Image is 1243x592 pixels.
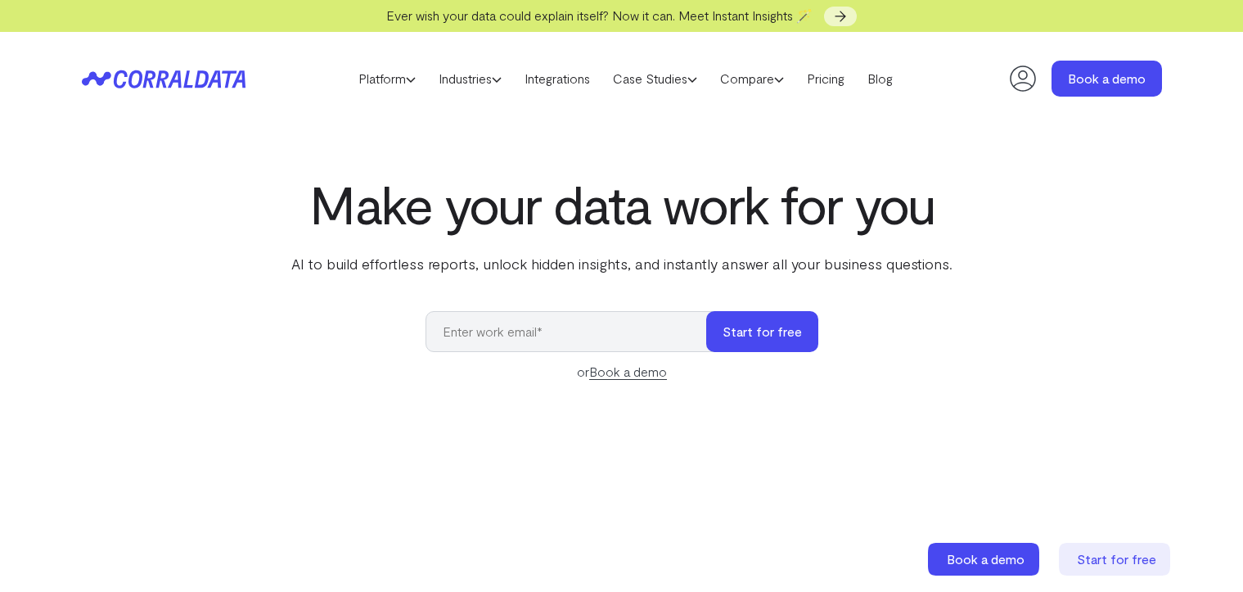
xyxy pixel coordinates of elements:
a: Book a demo [928,543,1043,576]
span: Ever wish your data could explain itself? Now it can. Meet Instant Insights 🪄 [386,7,813,23]
a: Industries [427,66,513,91]
a: Start for free [1059,543,1173,576]
a: Book a demo [589,364,667,380]
a: Case Studies [601,66,709,91]
h1: Make your data work for you [288,174,956,233]
a: Platform [347,66,427,91]
span: Start for free [1077,551,1156,567]
button: Start for free [706,311,818,352]
input: Enter work email* [426,311,723,352]
a: Blog [856,66,904,91]
a: Integrations [513,66,601,91]
div: or [426,362,818,382]
a: Book a demo [1052,61,1162,97]
a: Compare [709,66,795,91]
a: Pricing [795,66,856,91]
p: AI to build effortless reports, unlock hidden insights, and instantly answer all your business qu... [288,253,956,274]
span: Book a demo [947,551,1025,567]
